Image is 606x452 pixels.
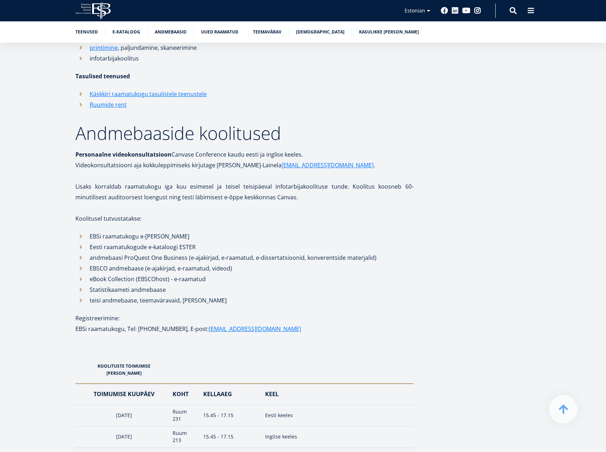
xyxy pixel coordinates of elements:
[262,405,413,426] td: Eesti keeles
[200,426,262,448] td: 15.45 - 17.15
[474,7,481,14] a: Instagram
[75,181,413,203] p: Lisaks korraldab raamatukogu iga kuu esimesel ja teisel teisipäeval infotarbijakoolituse tunde. K...
[75,426,169,448] td: [DATE]
[169,426,199,448] td: Ruum 213
[75,324,413,334] p: EBSi raamatukogu, Tel: [PHONE_NUMBER], E-post:
[90,99,127,110] a: Ruumide rent
[209,324,301,334] a: [EMAIL_ADDRESS][DOMAIN_NAME]
[75,284,413,295] li: Statistikaameti andmebaase
[75,231,413,242] li: EBSi raamatukogu e-[PERSON_NAME]
[75,213,413,224] p: Koolitusel tutvustatakse:
[75,72,130,80] strong: Tasulised teenused
[75,295,413,306] li: teisi andmebaase, teemaväravaid, [PERSON_NAME]
[75,313,413,324] p: Registreerimine:
[75,356,169,384] th: KOOLITUSTE TOIMUMISE [PERSON_NAME]
[75,124,413,142] h2: Andmebaaside koolitused
[452,7,459,14] a: Linkedin
[201,28,238,36] a: Uued raamatud
[75,274,413,284] li: eBook Collection (EBSCOhost) - e-raamatud
[90,89,207,99] a: Käskkiri raamatukogu tasulistele teenustele
[262,384,413,405] th: KEEL
[262,426,413,448] td: Inglise keeles
[75,405,169,426] td: [DATE]
[359,28,419,36] a: Kasulikke [PERSON_NAME]
[75,53,413,64] li: infotarbijakoolitus
[200,405,262,426] td: 15.45 - 17.15
[169,405,199,426] td: Ruum 231
[296,28,344,36] a: [DEMOGRAPHIC_DATA]
[200,384,262,405] th: KELLAAEG
[169,384,199,405] th: KOHT
[155,28,186,36] a: Andmebaasid
[462,7,470,14] a: Youtube
[441,7,448,14] a: Facebook
[75,252,413,263] li: andmebaasi ProQuest One Business (e-ajakirjad, e-raamatud, e-dissertatsioonid, konverentside mate...
[75,149,413,160] p: Canvase Conference kaudu eesti ja inglise keeles.
[75,384,169,405] th: TOIMUMISE KUUPÄEV
[75,160,413,170] p: Videokonsultatsiooni aja kokkuleppimiseks kirjutage [PERSON_NAME]-Lainela .
[112,28,140,36] a: E-kataloog
[75,263,413,274] li: EBSCO andmebaase (e-ajakirjad, e-raamatud, videod)
[75,151,172,158] strong: Personaalne videokonsultatsioon
[253,28,281,36] a: Teemavärav
[90,42,118,53] a: printimine
[75,28,98,36] a: Teenused
[75,242,413,252] li: Eesti raamatukogude e-kataloogi ESTER
[75,42,413,53] li: , paljundamine, skaneerimine
[281,160,374,170] a: [EMAIL_ADDRESS][DOMAIN_NAME]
